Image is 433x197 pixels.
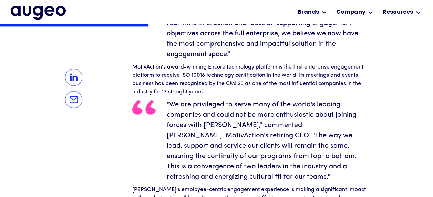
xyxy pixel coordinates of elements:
[383,8,413,17] div: Resources
[11,6,66,19] a: home
[11,6,66,19] img: Augeo's full logo in midnight blue.
[132,100,367,182] blockquote: "We are privileged to serve many of the world's leading companies and could not be more enthusias...
[298,8,319,17] div: Brands
[132,63,367,96] p: MotivAction's award-winning Encore technology platform is the first enterprise engagement platfor...
[336,8,365,17] div: Company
